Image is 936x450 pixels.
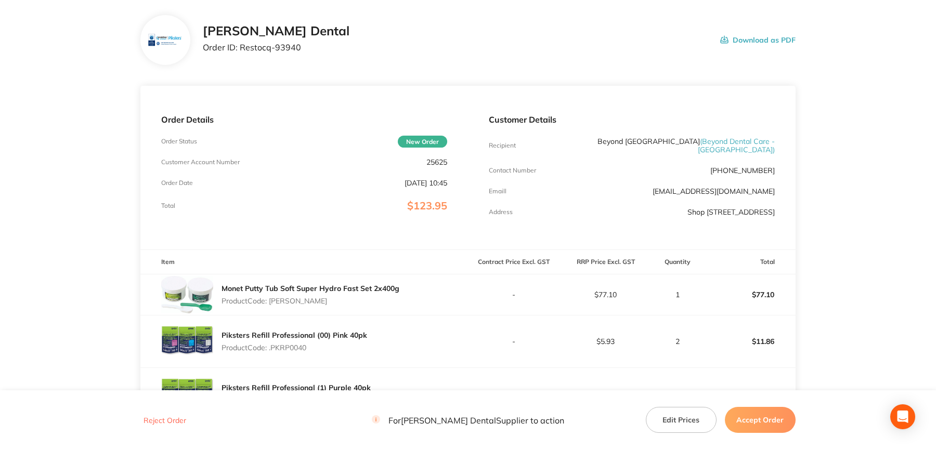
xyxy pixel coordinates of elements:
[468,250,560,274] th: Contract Price Excl. GST
[398,136,447,148] span: New Order
[161,202,175,209] p: Total
[560,250,651,274] th: RRP Price Excl. GST
[725,407,796,433] button: Accept Order
[687,208,775,216] p: Shop [STREET_ADDRESS]
[489,142,516,149] p: Recipient
[161,138,197,145] p: Order Status
[222,297,399,305] p: Product Code: [PERSON_NAME]
[705,329,795,354] p: $11.86
[222,330,367,340] a: Piksters Refill Professional (00) Pink 40pk
[705,381,795,406] p: $11.86
[405,179,447,187] p: [DATE] 10:45
[203,24,349,38] h2: [PERSON_NAME] Dental
[161,158,240,166] p: Customer Account Number
[161,179,193,187] p: Order Date
[646,407,717,433] button: Edit Prices
[890,404,915,429] div: Open Intercom Messenger
[222,343,367,352] p: Product Code: .PKRP0040
[489,167,536,174] p: Contact Number
[222,383,371,392] a: Piksters Refill Professional (1) Purple 40pk
[140,416,189,425] button: Reject Order
[584,137,775,154] p: Beyond [GEOGRAPHIC_DATA]
[704,250,796,274] th: Total
[161,115,447,124] p: Order Details
[652,337,704,346] p: 2
[140,250,468,274] th: Item
[652,290,704,299] p: 1
[426,158,447,166] p: 25625
[407,199,447,212] span: $123.95
[222,284,399,293] a: Monet Putty Tub Soft Super Hydro Fast Set 2x400g
[489,208,513,216] p: Address
[705,282,795,307] p: $77.10
[148,23,182,57] img: bnV5aml6aA
[489,188,506,195] p: Emaill
[720,24,796,56] button: Download as PDF
[203,43,349,52] p: Order ID: Restocq- 93940
[560,290,651,299] p: $77.10
[489,115,775,124] p: Customer Details
[469,337,559,346] p: -
[161,276,213,314] img: cGc2enJzYw
[469,290,559,299] p: -
[372,415,564,425] p: For [PERSON_NAME] Dental Supplier to action
[652,250,704,274] th: Quantity
[710,166,775,175] p: [PHONE_NUMBER]
[698,137,775,154] span: ( Beyond Dental Care - [GEOGRAPHIC_DATA] )
[560,337,651,346] p: $5.93
[161,368,213,420] img: enU1MGdmYw
[161,315,213,367] img: MDM4cm50cg
[653,187,775,196] a: [EMAIL_ADDRESS][DOMAIN_NAME]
